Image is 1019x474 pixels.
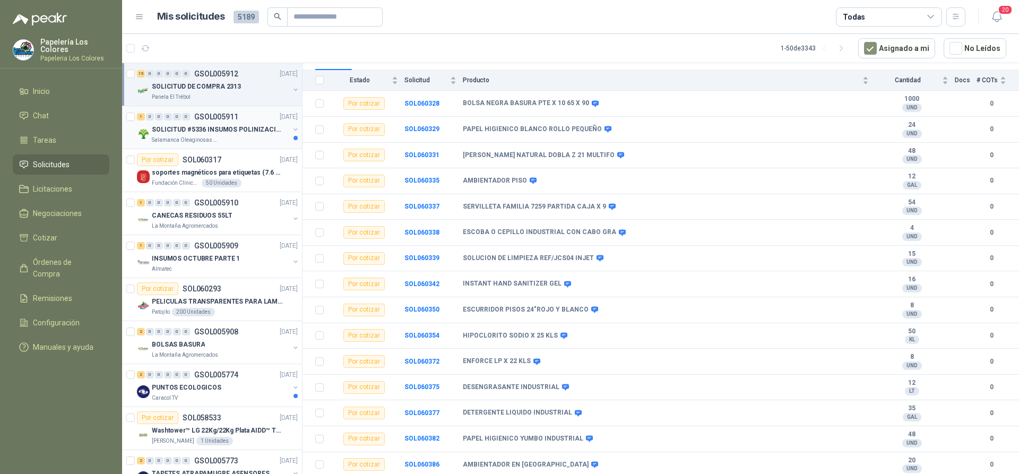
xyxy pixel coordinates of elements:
b: 8 [875,301,948,310]
div: Por cotizar [343,433,385,445]
p: [DATE] [280,413,298,423]
th: Producto [463,70,875,91]
p: La Montaña Agromercados [152,222,218,230]
div: 0 [173,328,181,335]
b: 50 [875,328,948,336]
a: SOL060328 [404,100,439,107]
div: 0 [164,328,172,335]
div: Por cotizar [343,304,385,316]
p: PUNTOS ECOLOGICOS [152,383,221,393]
p: [PERSON_NAME] [152,437,194,445]
a: Por cotizarSOL060317[DATE] Company Logosoportes magnéticos para etiquetas (7.6 cm x 12.6 cm)Funda... [122,149,302,192]
span: Configuración [33,317,80,329]
span: Solicitud [404,76,448,84]
a: Órdenes de Compra [13,252,109,284]
p: CANECAS RESIDUOS 55LT [152,211,232,221]
div: 0 [173,242,181,249]
div: 1 [137,199,145,206]
div: GAL [903,413,921,421]
a: Negociaciones [13,203,109,223]
div: 0 [182,457,190,464]
a: Chat [13,106,109,126]
div: 0 [146,328,154,335]
div: Por cotizar [137,411,178,424]
img: Company Logo [137,428,150,441]
a: SOL060331 [404,151,439,159]
p: [DATE] [280,69,298,79]
span: Producto [463,76,860,84]
b: SOLUCION DE LIMPIEZA REF/JCS04 INJET [463,254,594,263]
p: GSOL005908 [194,328,238,335]
b: 35 [875,404,948,413]
div: Por cotizar [137,282,178,295]
div: Todas [843,11,865,23]
a: SOL060354 [404,332,439,339]
a: Licitaciones [13,179,109,199]
span: Tareas [33,134,56,146]
a: Solicitudes [13,154,109,175]
p: GSOL005912 [194,70,238,77]
img: Company Logo [137,213,150,226]
a: SOL060372 [404,358,439,365]
a: Configuración [13,313,109,333]
b: 54 [875,199,948,207]
div: Por cotizar [343,381,385,394]
div: 0 [146,199,154,206]
span: Inicio [33,85,50,97]
b: 0 [977,279,1006,289]
a: Por cotizarSOL058533[DATE] Company LogoWashtower™ LG 22Kg/22Kg Plata AIDD™ ThinQ™ Steam™ WK22VS6P... [122,407,302,450]
div: UND [902,464,922,473]
b: SOL060329 [404,125,439,133]
span: 20 [998,5,1013,15]
th: Estado [330,70,404,91]
b: 0 [977,99,1006,109]
span: Remisiones [33,292,72,304]
div: 200 Unidades [172,308,215,316]
b: SOL060342 [404,280,439,288]
div: 0 [164,113,172,120]
a: Por cotizarSOL060293[DATE] Company LogoPELICULAS TRANSPARENTES PARA LAMINADO EN CALIENTEPatojito2... [122,278,302,321]
div: Por cotizar [343,149,385,161]
span: 5189 [234,11,259,23]
div: 0 [164,457,172,464]
div: 0 [146,113,154,120]
a: Remisiones [13,288,109,308]
div: UND [902,232,922,241]
span: Solicitudes [33,159,70,170]
img: Company Logo [137,256,150,269]
div: 2 [137,457,145,464]
div: Por cotizar [343,175,385,187]
p: [DATE] [280,112,298,122]
b: 16 [875,275,948,284]
b: PAPEL HIGIENICO YUMBO INDUSTRIAL [463,435,583,443]
a: SOL060335 [404,177,439,184]
div: Por cotizar [343,329,385,342]
p: GSOL005910 [194,199,238,206]
div: UND [902,284,922,292]
div: UND [902,155,922,163]
a: 1 0 0 0 0 0 GSOL005909[DATE] Company LogoINSUMOS OCTUBRE PARTE 1Almatec [137,239,300,273]
div: 0 [182,199,190,206]
div: 0 [173,113,181,120]
b: 12 [875,173,948,181]
div: 2 [137,371,145,378]
a: SOL060375 [404,383,439,391]
p: [DATE] [280,198,298,208]
b: DETERGENTE LIQUIDO INDUSTRIAL [463,409,572,417]
b: 4 [875,224,948,232]
th: Cantidad [875,70,955,91]
img: Company Logo [137,170,150,183]
div: 1 - 50 de 3343 [781,40,850,57]
span: search [274,13,281,20]
div: 0 [173,70,181,77]
p: Papelería Los Colores [40,38,109,53]
p: Panela El Trébol [152,93,191,101]
div: 15 [137,70,145,77]
span: Chat [33,110,49,122]
div: 2 [137,328,145,335]
div: 0 [146,457,154,464]
p: INSUMOS OCTUBRE PARTE 1 [152,254,240,264]
b: 0 [977,434,1006,444]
